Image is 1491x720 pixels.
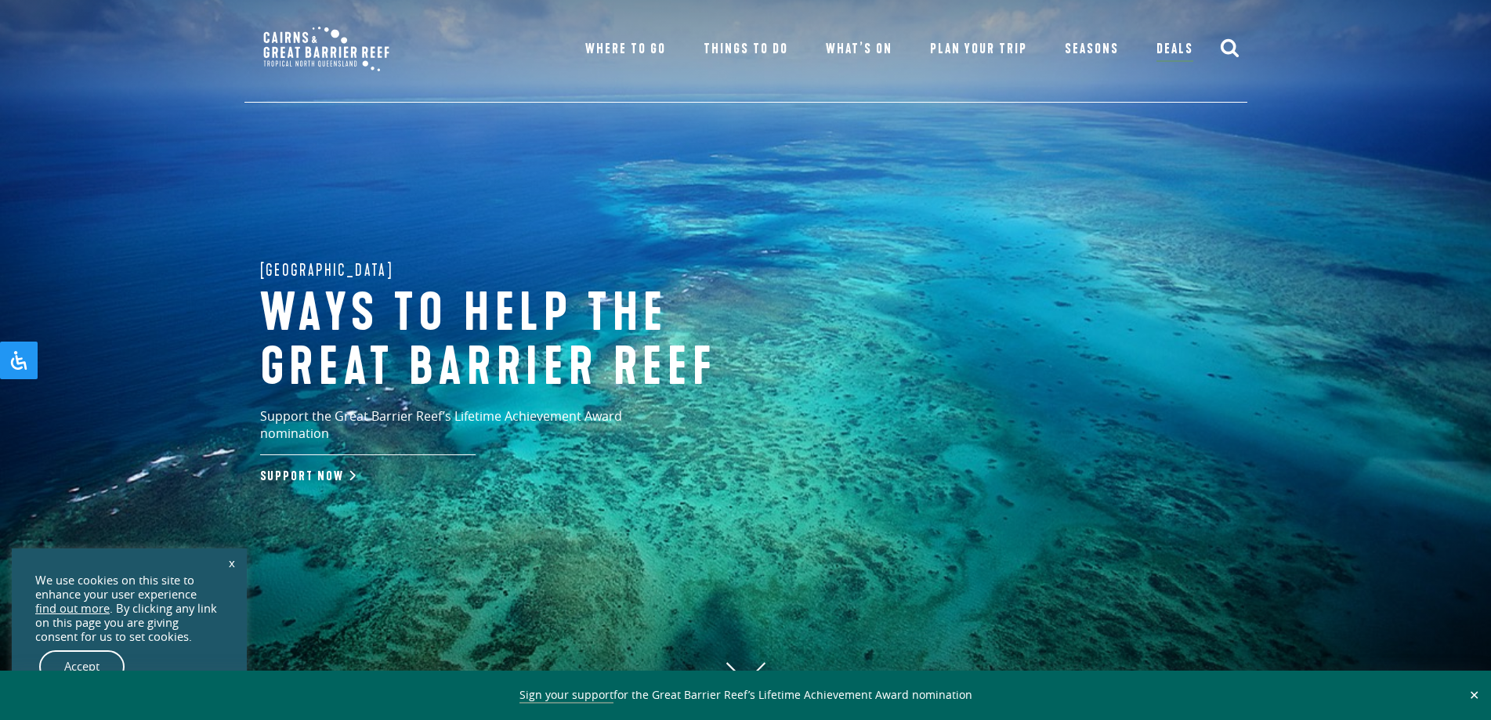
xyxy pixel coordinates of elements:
p: Support the Great Barrier Reef’s Lifetime Achievement Award nomination [260,407,691,455]
button: Close [1465,688,1483,702]
img: CGBR-TNQ_dual-logo.svg [252,16,400,82]
a: find out more [35,602,110,616]
svg: Open Accessibility Panel [9,351,28,370]
a: Where To Go [585,38,666,60]
a: Seasons [1065,38,1119,60]
a: Support Now [260,469,353,484]
span: [GEOGRAPHIC_DATA] [260,257,394,282]
a: Sign your support [519,687,613,704]
a: x [221,545,243,580]
a: Things To Do [704,38,788,60]
a: Plan Your Trip [930,38,1028,60]
h1: Ways to help the great barrier reef [260,287,777,396]
a: Accept [39,650,125,683]
a: Deals [1156,38,1193,62]
div: We use cookies on this site to enhance your user experience . By clicking any link on this page y... [35,573,223,644]
a: What’s On [826,38,892,60]
span: for the Great Barrier Reef’s Lifetime Achievement Award nomination [519,687,972,704]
